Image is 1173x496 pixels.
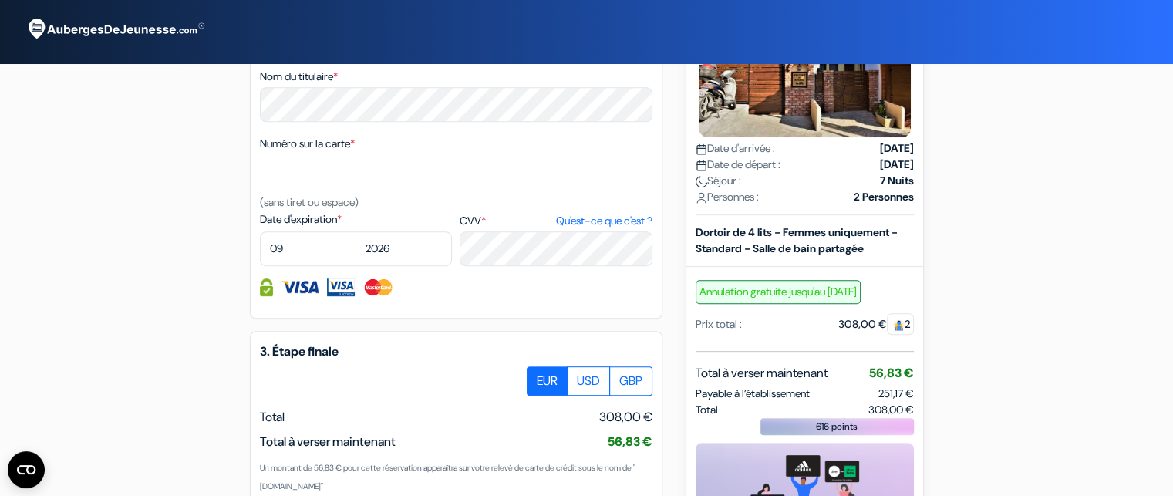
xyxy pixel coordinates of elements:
label: USD [567,366,610,396]
span: Date d'arrivée : [696,140,775,157]
img: Visa Electron [327,278,355,296]
img: calendar.svg [696,160,707,171]
div: Basic radio toggle button group [528,366,652,396]
img: Information de carte de crédit entièrement encryptée et sécurisée [260,278,273,296]
h5: 3. Étape finale [260,344,652,359]
img: user_icon.svg [696,192,707,204]
span: Date de départ : [696,157,780,173]
img: guest.svg [893,319,905,331]
label: Nom du titulaire [260,69,338,85]
span: Payable à l’établissement [696,386,810,402]
div: 308,00 € [838,316,914,332]
button: CMP-Widget öffnen [8,451,45,488]
strong: [DATE] [880,157,914,173]
span: 616 points [816,420,858,434]
label: Date d'expiration [260,211,452,228]
label: EUR [527,366,568,396]
a: Qu'est-ce que c'est ? [555,213,652,229]
span: Total à verser maintenant [260,434,396,450]
div: Prix total : [696,316,742,332]
strong: [DATE] [880,140,914,157]
img: calendar.svg [696,143,707,155]
span: Annulation gratuite jusqu'au [DATE] [696,280,861,304]
span: Personnes : [696,189,759,205]
small: Un montant de 56,83 € pour cette réservation apparaîtra sur votre relevé de carte de crédit sous ... [260,463,635,491]
span: Séjour : [696,173,741,189]
img: Visa [281,278,319,296]
img: Master Card [362,278,394,296]
label: CVV [460,213,652,229]
span: Total [696,402,718,418]
span: 56,83 € [608,434,652,450]
small: (sans tiret ou espace) [260,195,359,209]
strong: 7 Nuits [880,173,914,189]
span: Total à verser maintenant [696,364,828,383]
label: GBP [609,366,652,396]
img: moon.svg [696,176,707,187]
span: 251,17 € [878,386,914,400]
strong: 2 Personnes [854,189,914,205]
img: AubergesDeJeunesse.com [19,8,211,50]
span: Total [260,409,285,425]
span: 308,00 € [868,402,914,418]
b: Dortoir de 4 lits - Femmes uniquement - Standard - Salle de bain partagée [696,225,898,255]
span: 2 [887,313,914,335]
span: 56,83 € [869,365,914,381]
span: 308,00 € [599,408,652,427]
label: Numéro sur la carte [260,136,355,152]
